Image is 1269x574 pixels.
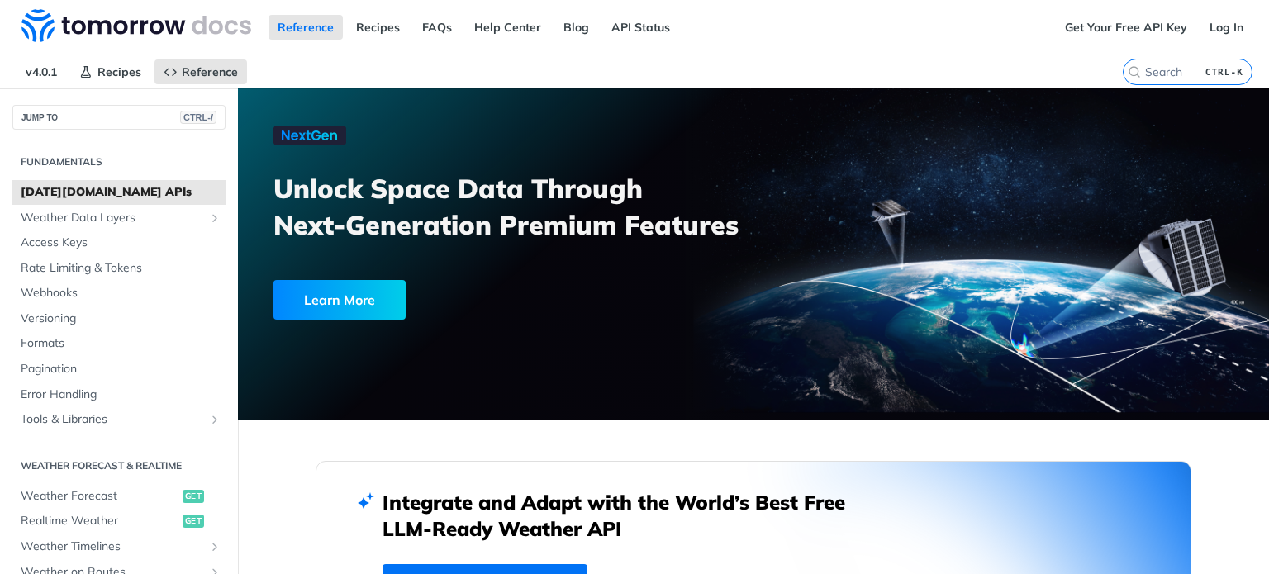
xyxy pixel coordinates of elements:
h2: Integrate and Adapt with the World’s Best Free LLM-Ready Weather API [383,489,870,542]
span: Recipes [97,64,141,79]
a: Weather TimelinesShow subpages for Weather Timelines [12,534,226,559]
a: Get Your Free API Key [1056,15,1196,40]
span: get [183,490,204,503]
a: Weather Data LayersShow subpages for Weather Data Layers [12,206,226,230]
span: Versioning [21,311,221,327]
a: Formats [12,331,226,356]
h3: Unlock Space Data Through Next-Generation Premium Features [273,170,772,243]
a: Error Handling [12,382,226,407]
kbd: CTRL-K [1201,64,1248,80]
span: Error Handling [21,387,221,403]
a: Weather Forecastget [12,484,226,509]
a: Recipes [70,59,150,84]
button: Show subpages for Tools & Libraries [208,413,221,426]
a: Learn More [273,280,672,320]
svg: Search [1128,65,1141,78]
span: Rate Limiting & Tokens [21,260,221,277]
div: Learn More [273,280,406,320]
a: Rate Limiting & Tokens [12,256,226,281]
span: Webhooks [21,285,221,301]
span: [DATE][DOMAIN_NAME] APIs [21,184,221,201]
a: API Status [602,15,679,40]
span: Realtime Weather [21,513,178,529]
img: NextGen [273,126,346,145]
h2: Weather Forecast & realtime [12,458,226,473]
span: Weather Forecast [21,488,178,505]
span: get [183,515,204,528]
span: Reference [182,64,238,79]
span: Weather Timelines [21,538,204,555]
span: Pagination [21,361,221,377]
button: Show subpages for Weather Timelines [208,540,221,553]
a: Pagination [12,357,226,382]
h2: Fundamentals [12,154,226,169]
img: Tomorrow.io Weather API Docs [21,9,251,42]
a: Reference [154,59,247,84]
span: v4.0.1 [17,59,66,84]
button: Show subpages for Weather Data Layers [208,211,221,225]
a: Blog [554,15,598,40]
span: Formats [21,335,221,352]
span: Weather Data Layers [21,210,204,226]
a: Help Center [465,15,550,40]
a: FAQs [413,15,461,40]
a: Reference [269,15,343,40]
a: [DATE][DOMAIN_NAME] APIs [12,180,226,205]
a: Versioning [12,306,226,331]
button: JUMP TOCTRL-/ [12,105,226,130]
a: Recipes [347,15,409,40]
span: Access Keys [21,235,221,251]
span: Tools & Libraries [21,411,204,428]
a: Tools & LibrariesShow subpages for Tools & Libraries [12,407,226,432]
a: Realtime Weatherget [12,509,226,534]
a: Access Keys [12,230,226,255]
a: Log In [1200,15,1252,40]
a: Webhooks [12,281,226,306]
span: CTRL-/ [180,111,216,124]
